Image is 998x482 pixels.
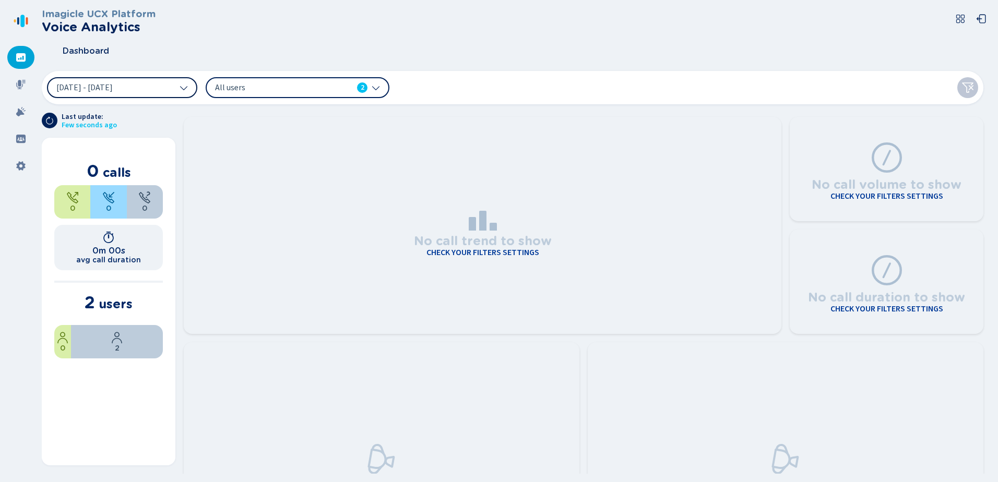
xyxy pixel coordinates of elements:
button: [DATE] - [DATE] [47,77,197,98]
div: 0 [90,185,126,219]
span: 0 [60,344,65,352]
svg: user-profile [56,331,69,344]
h4: Check your filters settings [426,248,539,257]
svg: box-arrow-left [976,14,987,24]
span: 0 [70,204,75,212]
svg: chevron-down [180,83,188,92]
h3: Imagicle UCX Platform [42,8,156,20]
svg: arrow-clockwise [45,116,54,125]
div: Groups [7,127,34,150]
svg: user-profile [111,331,123,344]
svg: telephone-outbound [66,191,79,204]
span: 0 [87,161,99,181]
span: 2 [85,292,95,312]
h2: avg call duration [76,256,141,264]
span: 0 [106,204,111,212]
svg: chevron-down [372,83,380,92]
div: Dashboard [7,46,34,69]
h4: Check your filters settings [830,304,943,314]
div: 0 [127,185,163,219]
h4: Check your filters settings [830,191,943,201]
span: 0 [142,204,147,212]
svg: groups-filled [16,134,26,144]
svg: dashboard-filled [16,52,26,63]
h1: 0m 00s [92,246,125,256]
div: Recordings [7,73,34,96]
svg: mic-fill [16,79,26,90]
svg: alarm-filled [16,106,26,117]
div: Alarms [7,100,34,123]
h2: Voice Analytics [42,20,156,34]
button: Clear filters [957,77,978,98]
span: 2 [361,82,364,93]
h3: No call trend to show [414,231,552,248]
span: calls [103,165,131,180]
svg: timer [102,231,115,244]
h3: No call volume to show [812,174,961,192]
span: 2 [115,344,120,352]
span: [DATE] - [DATE] [56,83,113,92]
span: users [99,296,133,311]
div: 0% [54,325,71,358]
span: Last update: [62,113,117,121]
span: Few seconds ago [62,121,117,129]
h3: No call duration to show [808,287,965,305]
svg: unknown-call [138,191,151,204]
div: Settings [7,154,34,177]
svg: telephone-inbound [102,191,115,204]
span: Dashboard [63,46,109,56]
svg: funnel-disabled [961,81,974,94]
div: 100% [71,325,163,358]
span: All users [215,82,335,93]
div: 0 [54,185,90,219]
